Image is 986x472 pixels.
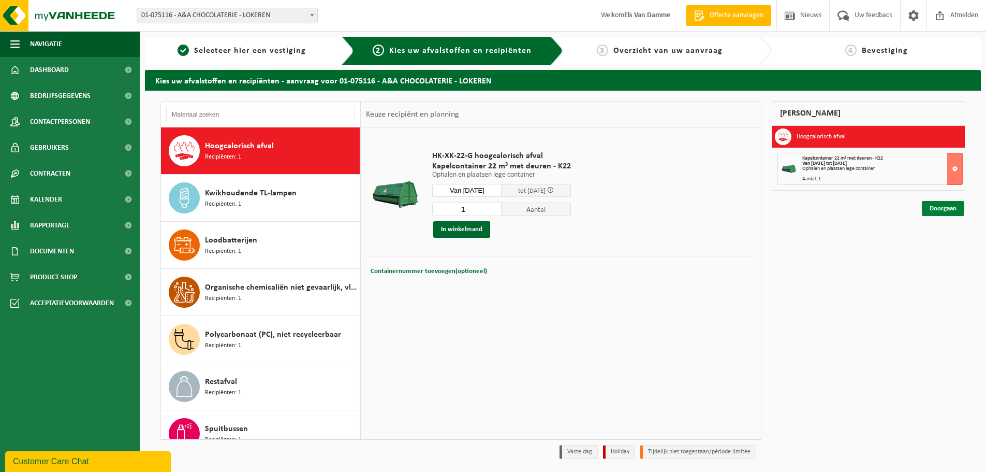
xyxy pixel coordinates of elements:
span: Kies uw afvalstoffen en recipiënten [389,47,532,55]
div: Keuze recipiënt en planning [361,102,464,127]
span: Contactpersonen [30,109,90,135]
h3: Hoogcalorisch afval [797,128,846,145]
span: 2 [373,45,384,56]
span: tot [DATE] [518,188,546,194]
span: Organische chemicaliën niet gevaarlijk, vloeibaar in kleinverpakking [205,281,357,294]
span: Selecteer hier een vestiging [194,47,306,55]
span: Loodbatterijen [205,234,257,247]
a: Doorgaan [922,201,964,216]
span: Hoogcalorisch afval [205,140,274,152]
a: Offerte aanvragen [686,5,771,26]
input: Selecteer datum [432,184,502,197]
button: In winkelmand [433,221,490,238]
button: Kwikhoudende TL-lampen Recipiënten: 1 [161,175,360,222]
li: Tijdelijk niet toegestaan/période limitée [640,445,756,459]
span: Gebruikers [30,135,69,161]
span: Spuitbussen [205,423,248,435]
span: Aantal [502,203,571,216]
span: Recipiënten: 1 [205,247,241,256]
span: Acceptatievoorwaarden [30,290,114,316]
span: Recipiënten: 1 [205,388,241,398]
span: HK-XK-22-G hoogcalorisch afval [432,151,571,161]
li: Holiday [603,445,635,459]
strong: Van [DATE] tot [DATE] [802,161,847,166]
span: Contracten [30,161,70,187]
span: 01-075116 - A&A CHOCOLATERIE - LOKEREN [137,8,317,23]
span: 4 [845,45,857,56]
div: [PERSON_NAME] [772,101,965,126]
a: 1Selecteer hier een vestiging [150,45,333,57]
span: Overzicht van uw aanvraag [613,47,723,55]
span: Documenten [30,238,74,264]
button: Organische chemicaliën niet gevaarlijk, vloeibaar in kleinverpakking Recipiënten: 1 [161,269,360,316]
span: Dashboard [30,57,69,83]
li: Vaste dag [560,445,598,459]
span: 01-075116 - A&A CHOCOLATERIE - LOKEREN [137,8,318,23]
span: Recipiënten: 1 [205,152,241,162]
span: Polycarbonaat (PC), niet recycleerbaar [205,328,341,341]
button: Polycarbonaat (PC), niet recycleerbaar Recipiënten: 1 [161,316,360,363]
span: Navigatie [30,31,62,57]
button: Containernummer toevoegen(optioneel) [370,264,488,279]
span: Recipiënten: 1 [205,199,241,209]
span: Rapportage [30,212,70,238]
div: Ophalen en plaatsen lege container [802,166,962,171]
span: Bedrijfsgegevens [30,83,91,109]
div: Aantal: 1 [802,177,962,182]
span: Offerte aanvragen [707,10,766,21]
span: Kapelcontainer 22 m³ met deuren - K22 [432,161,571,171]
button: Loodbatterijen Recipiënten: 1 [161,222,360,269]
button: Restafval Recipiënten: 1 [161,363,360,410]
span: Kapelcontainer 22 m³ met deuren - K22 [802,155,883,161]
h2: Kies uw afvalstoffen en recipiënten - aanvraag voor 01-075116 - A&A CHOCOLATERIE - LOKEREN [145,70,981,90]
span: Containernummer toevoegen(optioneel) [371,268,487,275]
span: Recipiënten: 1 [205,435,241,445]
button: Spuitbussen Recipiënten: 1 [161,410,360,457]
span: Bevestiging [862,47,908,55]
p: Ophalen en plaatsen lege container [432,171,571,179]
span: Kalender [30,187,62,212]
span: Product Shop [30,264,77,290]
iframe: chat widget [5,449,173,472]
span: Recipiënten: 1 [205,341,241,351]
button: Hoogcalorisch afval Recipiënten: 1 [161,127,360,175]
input: Materiaal zoeken [166,107,355,122]
span: Kwikhoudende TL-lampen [205,187,297,199]
span: 1 [178,45,189,56]
span: Restafval [205,376,237,388]
span: 3 [597,45,608,56]
strong: Els Van Damme [624,11,670,19]
span: Recipiënten: 1 [205,294,241,304]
